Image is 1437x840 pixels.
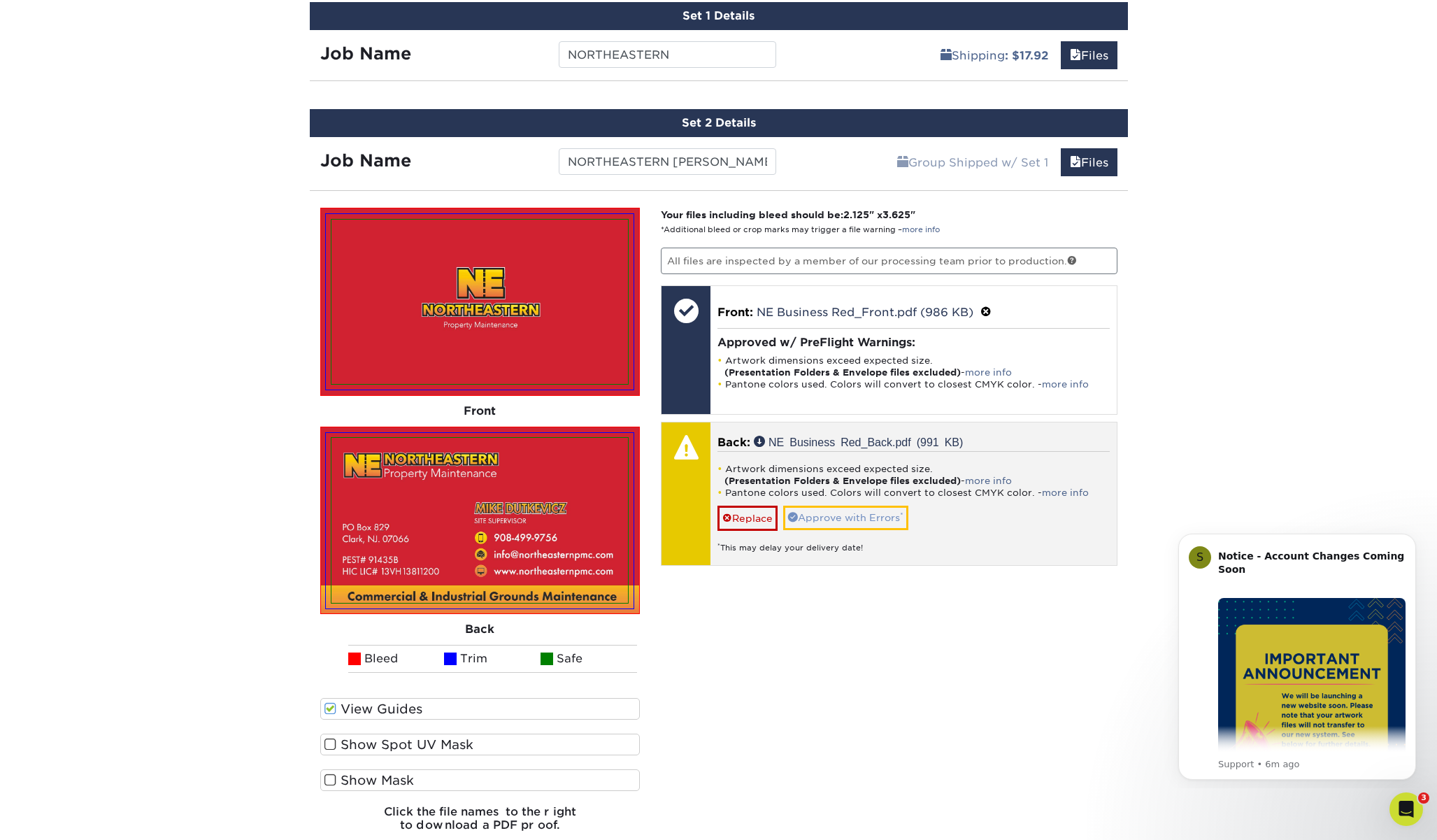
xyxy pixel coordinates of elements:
div: Front [320,396,641,427]
strong: (Presentation Folders & Envelope files excluded) [724,367,961,378]
span: 3.625 [882,209,910,220]
span: 3 [1418,792,1429,804]
li: Artwork dimensions exceed expected size. - [717,355,1110,378]
a: Shipping: $17.92 [931,41,1057,69]
a: NE Business Red_Front.pdf (986 KB) [757,306,973,319]
b: : $17.92 [1005,49,1048,62]
strong: Your files including bleed should be: " x " [661,209,915,220]
h4: Approved w/ PreFlight Warnings: [717,336,1110,349]
a: more info [1042,487,1089,498]
div: This may delay your delivery date! [717,531,1110,554]
span: shipping [941,49,952,62]
span: 2.125 [843,209,869,220]
a: more info [1042,379,1089,390]
span: shipping [897,156,908,169]
small: *Additional bleed or crop marks may trigger a file warning – [661,225,940,234]
label: Show Mask [320,769,641,791]
div: Set 1 Details [310,2,1128,30]
strong: Job Name [320,150,411,171]
label: View Guides [320,698,641,720]
a: more info [902,225,940,234]
span: files [1070,156,1081,169]
li: Artwork dimensions exceed expected size. - [717,463,1110,487]
a: Files [1061,148,1117,176]
span: Front: [717,306,753,319]
input: Enter a job name [559,148,776,175]
div: Back [320,614,641,645]
span: Back: [717,436,750,449]
a: NE Business Red_Back.pdf (991 KB) [754,436,963,447]
iframe: Google Customer Reviews [3,797,119,835]
label: Show Spot UV Mask [320,734,641,755]
li: Safe [541,645,637,673]
iframe: Intercom notifications message [1157,521,1437,788]
iframe: Intercom live chat [1389,792,1423,826]
p: All files are inspected by a member of our processing team prior to production. [661,248,1117,274]
li: Pantone colors used. Colors will convert to closest CMYK color. - [717,487,1110,499]
input: Enter a job name [559,41,776,68]
li: Bleed [348,645,445,673]
li: Pantone colors used. Colors will convert to closest CMYK color. - [717,378,1110,390]
a: more info [965,476,1012,486]
strong: Job Name [320,43,411,64]
a: Approve with Errors* [783,506,908,529]
a: Replace [717,506,778,530]
a: more info [965,367,1012,378]
span: files [1070,49,1081,62]
strong: (Presentation Folders & Envelope files excluded) [724,476,961,486]
li: Trim [444,645,541,673]
a: Group Shipped w/ Set 1 [888,148,1057,176]
a: Files [1061,41,1117,69]
div: Set 2 Details [310,109,1128,137]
